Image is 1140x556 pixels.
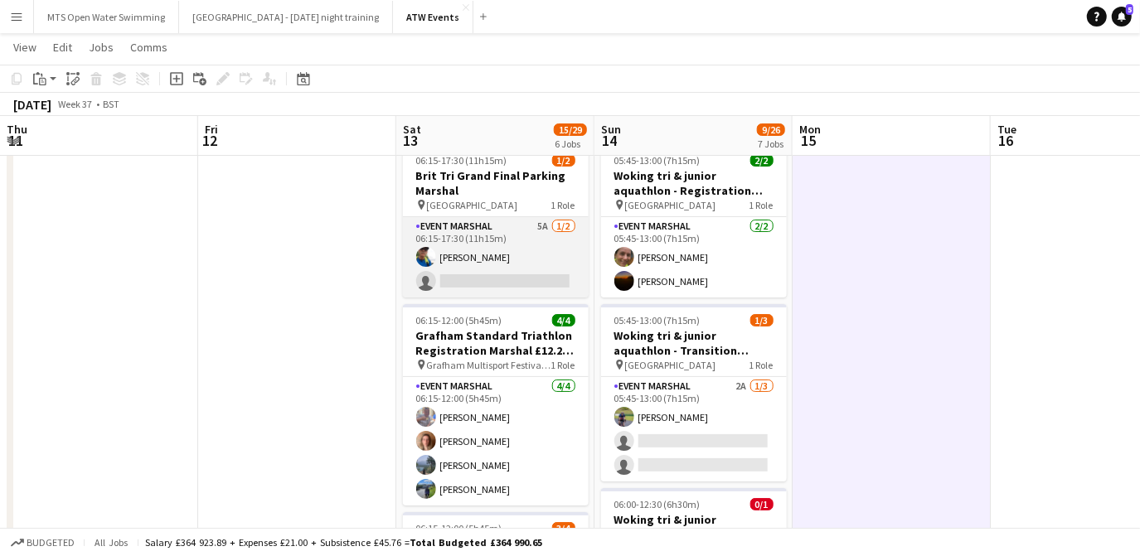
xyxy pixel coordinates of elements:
button: Budgeted [8,534,77,552]
span: Fri [205,122,218,137]
app-card-role: Event Marshal2A1/305:45-13:00 (7h15m)[PERSON_NAME] [601,377,787,481]
h3: Grafham Standard Triathlon Registration Marshal £12.21 if over 21 per hour [403,328,589,358]
app-card-role: Event Marshal2/205:45-13:00 (7h15m)[PERSON_NAME][PERSON_NAME] [601,217,787,297]
button: [GEOGRAPHIC_DATA] - [DATE] night training [179,1,393,33]
span: [GEOGRAPHIC_DATA] [427,199,518,211]
h3: Woking tri & junior aquathlon - Transition marshal [601,328,787,358]
span: 13 [400,131,421,150]
a: Jobs [82,36,120,58]
div: [DATE] [13,96,51,113]
app-card-role: Event Marshal4/406:15-12:00 (5h45m)[PERSON_NAME][PERSON_NAME][PERSON_NAME][PERSON_NAME] [403,377,589,505]
span: 06:15-12:00 (5h45m) [416,522,502,534]
span: All jobs [91,536,131,549]
a: Edit [46,36,79,58]
a: 5 [1112,7,1132,27]
span: Thu [7,122,27,137]
span: [GEOGRAPHIC_DATA] [625,199,716,211]
span: 1/2 [552,154,575,167]
span: Comms [130,40,167,55]
span: 1/3 [750,314,774,326]
app-job-card: 06:15-17:30 (11h15m)1/2Brit Tri Grand Final Parking Marshal [GEOGRAPHIC_DATA]1 RoleEvent Marshal5... [403,144,589,297]
span: Tue [997,122,1016,137]
app-job-card: 06:15-12:00 (5h45m)4/4Grafham Standard Triathlon Registration Marshal £12.21 if over 21 per hour ... [403,304,589,505]
a: Comms [124,36,174,58]
span: 9/26 [757,123,785,136]
span: 15/29 [554,123,587,136]
span: Edit [53,40,72,55]
a: View [7,36,43,58]
span: Budgeted [27,537,75,549]
span: 1 Role [551,199,575,211]
h3: Brit Tri Grand Final Parking Marshal [403,168,589,198]
button: ATW Events [393,1,473,33]
span: 4/4 [552,314,575,326]
span: Week 37 [55,98,96,110]
span: 3/4 [552,522,575,534]
span: Sun [601,122,621,137]
span: Total Budgeted £364 990.65 [410,536,542,549]
span: [GEOGRAPHIC_DATA] [625,359,716,371]
span: 1 Role [749,359,774,371]
span: Mon [799,122,821,137]
span: 14 [599,131,621,150]
span: 5 [1126,4,1133,15]
span: 05:45-13:00 (7h15m) [614,314,701,326]
span: 05:45-13:00 (7h15m) [614,154,701,167]
span: 0/1 [750,498,774,510]
span: Sat [403,122,421,137]
span: Grafham Multisport Festival (Pay includes free ATW race entry) [427,359,551,371]
div: 7 Jobs [758,138,784,150]
span: 06:15-12:00 (5h45m) [416,314,502,326]
span: 12 [202,131,218,150]
div: Salary £364 923.89 + Expenses £21.00 + Subsistence £45.76 = [145,536,542,549]
span: 2/2 [750,154,774,167]
app-job-card: 05:45-13:00 (7h15m)1/3Woking tri & junior aquathlon - Transition marshal [GEOGRAPHIC_DATA]1 RoleE... [601,304,787,481]
div: 6 Jobs [555,138,586,150]
span: 15 [797,131,821,150]
span: 1 Role [551,359,575,371]
span: 06:15-17:30 (11h15m) [416,154,507,167]
span: 1 Role [749,199,774,211]
h3: Woking tri & junior aquathlon - Registration marshal [601,168,787,198]
span: 16 [995,131,1016,150]
span: View [13,40,36,55]
span: 06:00-12:30 (6h30m) [614,498,701,510]
button: MTS Open Water Swimming [34,1,179,33]
span: 11 [4,131,27,150]
app-job-card: 05:45-13:00 (7h15m)2/2Woking tri & junior aquathlon - Registration marshal [GEOGRAPHIC_DATA]1 Rol... [601,144,787,297]
app-card-role: Event Marshal5A1/206:15-17:30 (11h15m)[PERSON_NAME] [403,217,589,297]
div: BST [103,98,119,110]
h3: Woking tri & junior aquathlon - swim start marshal [601,512,787,542]
span: Jobs [89,40,114,55]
